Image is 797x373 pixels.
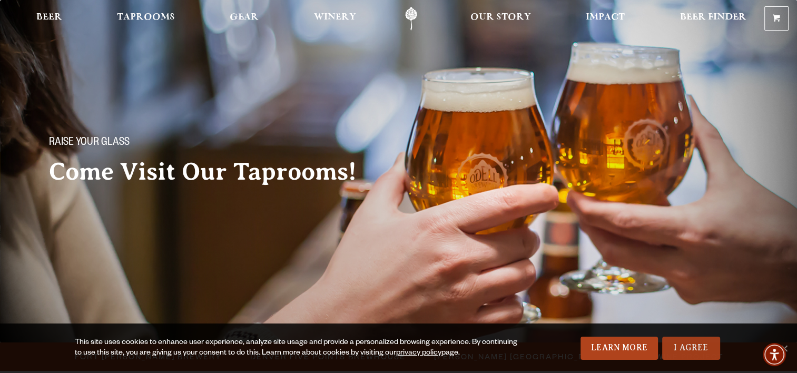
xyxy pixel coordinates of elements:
a: privacy policy [396,349,441,358]
a: Gear [223,7,265,31]
span: Gear [230,13,259,22]
a: Odell Home [391,7,431,31]
div: This site uses cookies to enhance user experience, analyze site usage and provide a personalized ... [75,338,522,359]
span: Beer Finder [680,13,746,22]
span: Winery [314,13,356,22]
span: Taprooms [117,13,175,22]
a: Beer [29,7,69,31]
h2: Come Visit Our Taprooms! [49,159,378,185]
div: Accessibility Menu [763,343,786,366]
a: I Agree [662,337,720,360]
span: Our Story [470,13,531,22]
span: Impact [586,13,625,22]
a: Taprooms [110,7,182,31]
a: Impact [579,7,632,31]
a: Our Story [464,7,538,31]
a: Beer Finder [673,7,753,31]
span: Raise your glass [49,136,130,150]
span: Beer [36,13,62,22]
a: Winery [307,7,363,31]
a: Learn More [580,337,658,360]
